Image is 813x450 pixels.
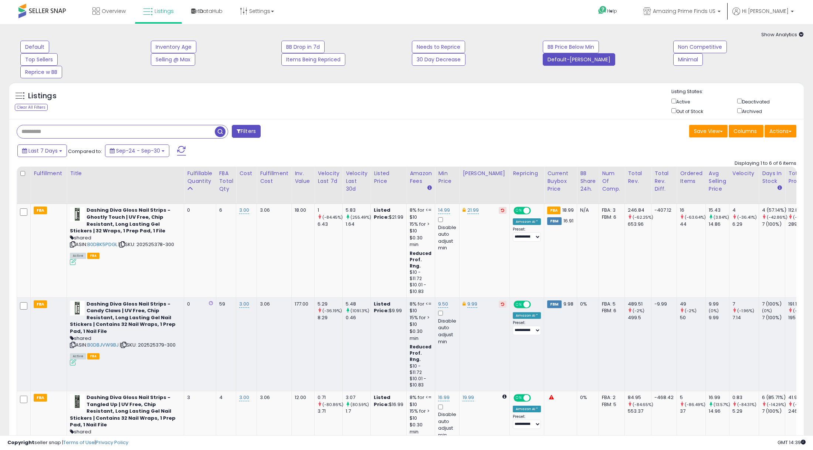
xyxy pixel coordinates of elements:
p: Listing States: [671,88,804,95]
div: Disable auto adjust min [438,309,456,345]
span: Compared to: [68,148,102,155]
label: Out of Stock [676,108,703,115]
span: FBA [87,253,99,259]
span: Columns [734,127,757,135]
div: 8% for <= $10 [410,207,432,221]
small: (-2%) [793,308,805,314]
button: Top Sellers [20,53,58,66]
small: FBM [547,300,562,308]
small: (-2%) [685,308,697,314]
b: Listed Price: [374,207,390,221]
div: $0.30 min [410,235,432,248]
span: Overview [102,7,126,15]
span: Show Analytics [761,31,804,38]
span: DataHub [199,7,223,15]
div: ASIN: [70,241,181,259]
div: FBA Total Qty [219,170,233,193]
a: B0DBJVW9BJ [87,341,119,348]
a: 21.99 [467,207,479,214]
small: Amazon Fees. [427,185,432,192]
div: Displaying 1 to 6 of 6 items [735,160,796,167]
div: $21.99 [374,207,403,221]
span: Help [607,8,617,14]
div: N/A [580,207,596,214]
small: (1091.3%) [350,308,369,314]
div: 499.5 [628,314,654,321]
div: BB Share 24h. [580,170,596,193]
button: Minimal [673,53,703,66]
span: All listings currently available for purchase on Amazon [70,353,86,359]
div: 6 [219,207,233,214]
button: Items Being Repriced [281,53,345,66]
div: 18.00 [295,207,311,214]
a: 9.50 [438,300,448,308]
small: (-36.41%) [737,214,757,220]
span: ON [515,301,524,307]
div: $10.01 - $10.83 [410,375,432,388]
span: | SKU: 202525378-300 [118,241,174,248]
div: 177.00 [295,301,311,308]
small: (-42.86%) [767,214,787,220]
div: 12.00 [295,394,311,401]
small: (-86.49%) [685,402,705,408]
div: Days In Stock [762,170,782,185]
div: 7 (100%) [762,314,787,321]
div: 7.14 [732,314,761,321]
button: Columns [729,125,763,137]
div: Amazon AI * [513,218,541,225]
div: 7 [732,301,761,308]
small: FBM [547,217,562,225]
div: 8.29 [318,314,345,321]
div: 59 [219,301,233,308]
small: Days In Stock. [778,185,782,192]
div: $0.30 min [410,422,432,435]
div: 5.29 [318,301,345,308]
div: Amazon AI * [513,406,541,412]
button: Inventory Age [151,41,196,53]
div: Amazon AI * [513,312,541,319]
button: BB Drop in 7d [281,41,325,53]
div: 5.29 [732,408,761,415]
button: Filters [232,125,261,138]
small: (-84.45%) [322,214,343,220]
div: 49 [680,301,708,308]
small: (13.57%) [714,402,730,408]
span: 18.99 [562,207,574,214]
div: 16.99 [709,394,732,401]
span: Last 7 Days [28,147,58,154]
div: 5.83 [346,207,373,214]
div: Repricing [513,170,541,177]
div: 9.99 [709,314,732,321]
a: B0DBK5PDGL [87,241,117,248]
button: Selling @ Max [151,53,195,66]
span: Hi [PERSON_NAME] [742,7,789,15]
span: OFF [530,208,542,214]
span: shared [70,234,91,241]
button: Default-[PERSON_NAME] [543,53,615,66]
div: $16.99 [374,394,403,408]
span: FBA [87,353,99,359]
div: 16 [680,207,708,214]
div: 4 [732,207,761,214]
div: 5 [680,394,708,401]
button: BB Price Below Min [543,41,599,53]
div: $10 - $11.72 [410,363,432,375]
div: 8% for <= $10 [410,301,432,314]
b: Dashing Diva Gloss Nail Strips - Tangled Up | UV Free, Chip Resistant, Long Lasting Gel Nail Stic... [70,394,176,428]
div: 3.06 [260,394,288,401]
small: (-80.86%) [322,402,343,408]
div: $9.99 [374,301,403,314]
img: 414yrNAwTqL._SL40_.jpg [70,394,85,409]
span: Listings [155,7,174,15]
div: Clear All Filters [15,104,48,111]
span: 9.98 [563,300,573,307]
small: (-36.19%) [322,308,342,314]
div: 0.71 [318,394,345,401]
div: 0.46 [346,314,373,321]
div: 9.99 [709,301,732,308]
span: Amazing Prime Finds US [653,7,715,15]
a: 3.00 [239,300,249,308]
div: 6 (85.71%) [762,394,787,401]
div: FBA: 2 [602,394,621,401]
a: Terms of Use [63,439,95,446]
